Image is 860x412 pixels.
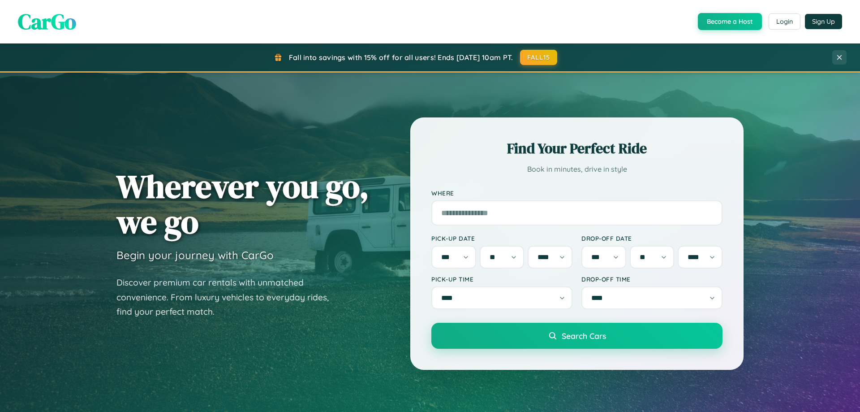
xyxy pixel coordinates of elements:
h2: Find Your Perfect Ride [431,139,722,158]
span: CarGo [18,7,76,36]
label: Pick-up Time [431,275,572,283]
button: Become a Host [698,13,762,30]
label: Where [431,189,722,197]
label: Pick-up Date [431,234,572,242]
span: Fall into savings with 15% off for all users! Ends [DATE] 10am PT. [289,53,513,62]
h3: Begin your journey with CarGo [116,248,274,262]
p: Book in minutes, drive in style [431,163,722,176]
label: Drop-off Date [581,234,722,242]
button: Search Cars [431,323,722,349]
button: FALL15 [520,50,558,65]
h1: Wherever you go, we go [116,169,369,239]
label: Drop-off Time [581,275,722,283]
p: Discover premium car rentals with unmatched convenience. From luxury vehicles to everyday rides, ... [116,275,340,319]
button: Login [769,13,800,30]
button: Sign Up [805,14,842,29]
span: Search Cars [562,331,606,341]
